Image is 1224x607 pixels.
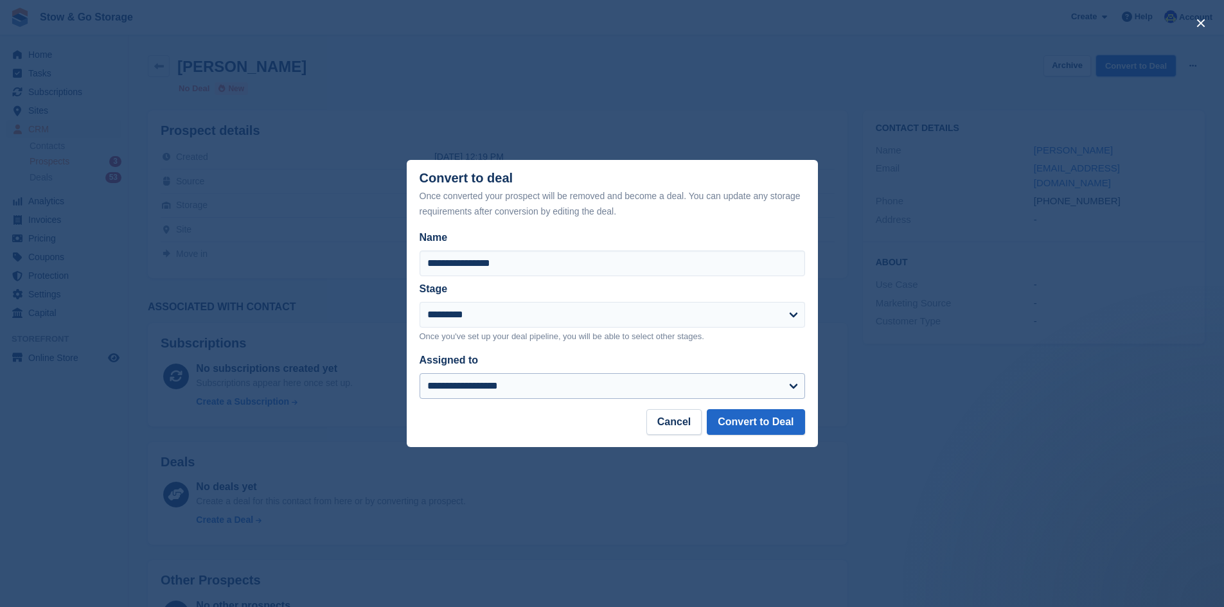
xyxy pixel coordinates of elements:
[707,409,804,435] button: Convert to Deal
[646,409,702,435] button: Cancel
[1191,13,1211,33] button: close
[420,283,448,294] label: Stage
[420,188,805,219] div: Once converted your prospect will be removed and become a deal. You can update any storage requir...
[420,230,805,245] label: Name
[420,171,805,219] div: Convert to deal
[420,355,479,365] label: Assigned to
[420,330,805,343] p: Once you've set up your deal pipeline, you will be able to select other stages.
